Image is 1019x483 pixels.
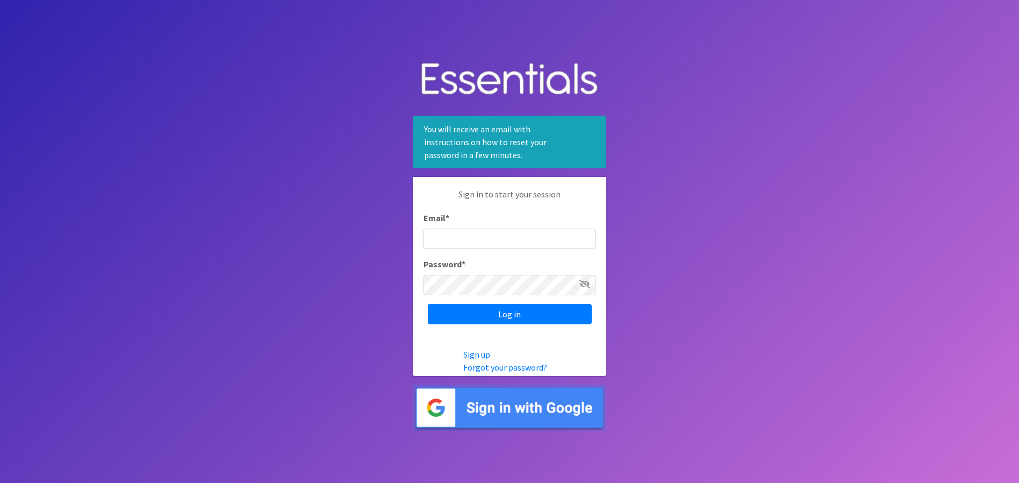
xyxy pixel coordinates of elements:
abbr: required [462,259,465,269]
label: Password [424,258,465,271]
a: Sign up [463,349,490,360]
div: You will receive an email with instructions on how to reset your password in a few minutes. [413,116,606,168]
img: Sign in with Google [413,385,606,431]
img: Human Essentials [413,52,606,108]
label: Email [424,211,449,224]
p: Sign in to start your session [424,188,595,211]
abbr: required [446,212,449,223]
a: Forgot your password? [463,362,547,373]
input: Log in [428,304,592,324]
